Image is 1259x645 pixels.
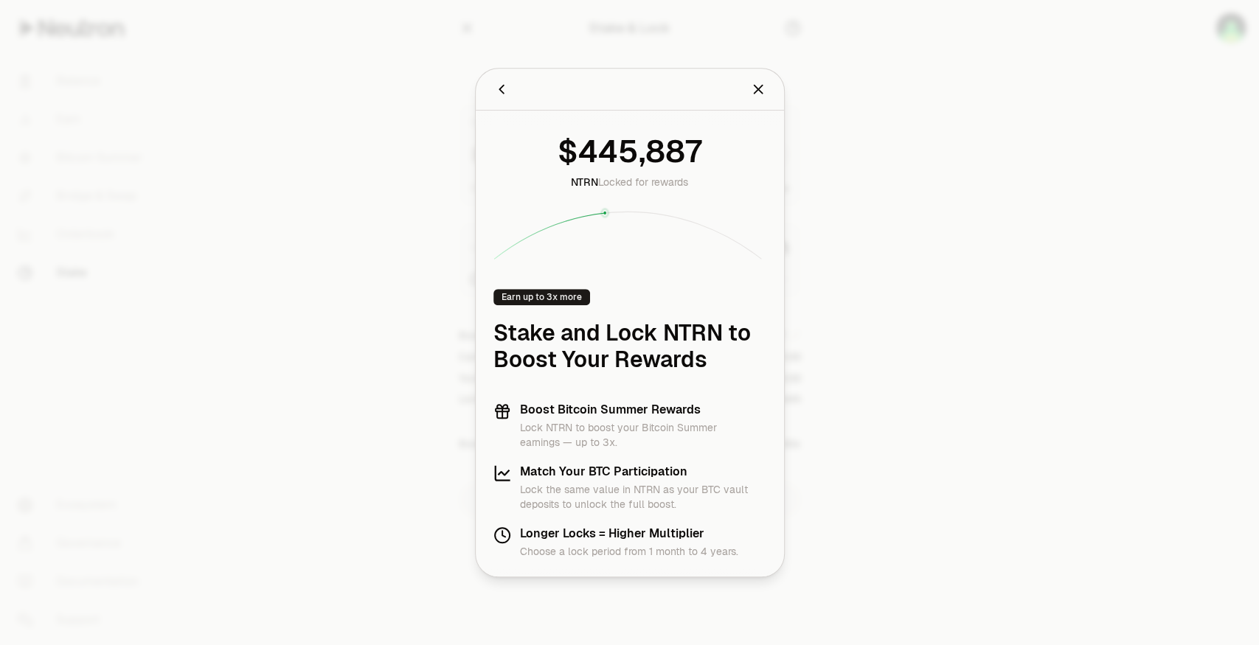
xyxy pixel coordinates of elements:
h3: Longer Locks = Higher Multiplier [520,526,738,541]
div: Earn up to 3x more [493,289,590,305]
span: NTRN [571,175,598,189]
button: Close [750,79,766,100]
h3: Boost Bitcoin Summer Rewards [520,402,766,417]
p: Lock NTRN to boost your Bitcoin Summer earnings — up to 3x. [520,420,766,450]
h3: Match Your BTC Participation [520,464,766,479]
h1: Stake and Lock NTRN to Boost Your Rewards [493,320,766,373]
p: Lock the same value in NTRN as your BTC vault deposits to unlock the full boost. [520,482,766,512]
p: Choose a lock period from 1 month to 4 years. [520,544,738,559]
button: Back [493,79,510,100]
div: Locked for rewards [571,175,688,189]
